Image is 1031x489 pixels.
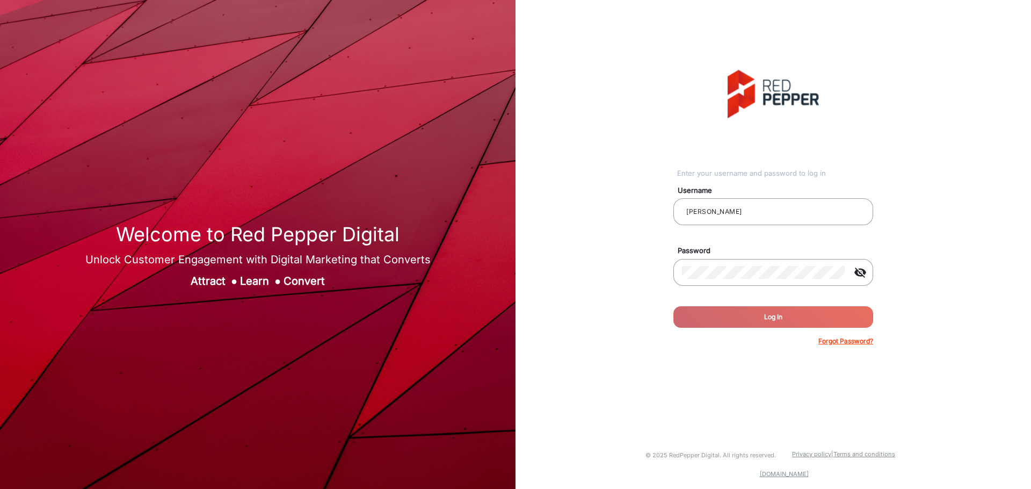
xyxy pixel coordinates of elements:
[274,275,281,287] span: ●
[673,306,873,328] button: Log In
[85,273,431,289] div: Attract Learn Convert
[760,470,809,478] a: [DOMAIN_NAME]
[847,266,873,279] mat-icon: visibility_off
[682,205,865,218] input: Your username
[670,185,885,196] mat-label: Username
[831,450,833,458] a: |
[818,336,873,346] p: Forgot Password?
[677,168,873,179] div: Enter your username and password to log in
[670,246,885,256] mat-label: Password
[85,251,431,268] div: Unlock Customer Engagement with Digital Marketing that Converts
[792,450,831,458] a: Privacy policy
[833,450,895,458] a: Terms and conditions
[728,70,819,118] img: vmg-logo
[85,223,431,246] h1: Welcome to Red Pepper Digital
[645,451,776,459] small: © 2025 RedPepper Digital. All rights reserved.
[231,275,237,287] span: ●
